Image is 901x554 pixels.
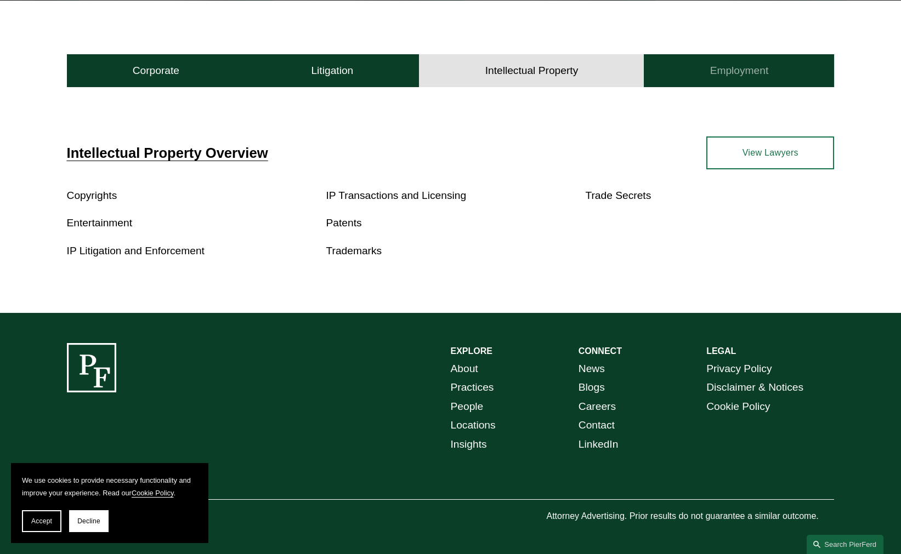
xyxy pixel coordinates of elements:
a: Search this site [807,535,883,554]
a: View Lawyers [706,136,834,169]
strong: EXPLORE [451,346,492,356]
section: Cookie banner [11,463,208,543]
span: Accept [31,517,52,525]
a: Careers [579,397,616,416]
a: Contact [579,416,615,435]
a: Practices [451,378,494,397]
h4: Intellectual Property [485,64,579,77]
p: We use cookies to provide necessary functionality and improve your experience. Read our . [22,474,197,499]
h4: Litigation [311,64,353,77]
a: Intellectual Property Overview [67,145,268,161]
a: News [579,359,605,379]
a: Patents [326,217,362,229]
a: Cookie Policy [706,397,770,416]
button: Decline [69,510,109,532]
button: Accept [22,510,61,532]
a: IP Transactions and Licensing [326,190,467,201]
strong: LEGAL [706,346,736,356]
a: Trademarks [326,245,382,256]
a: LinkedIn [579,435,619,454]
a: Trade Secrets [585,190,651,201]
a: Insights [451,435,487,454]
a: IP Litigation and Enforcement [67,245,205,256]
h4: Corporate [133,64,179,77]
a: Copyrights [67,190,117,201]
a: Locations [451,416,496,435]
a: Cookie Policy [132,489,174,497]
a: Disclaimer & Notices [706,378,803,397]
a: About [451,359,478,379]
a: Entertainment [67,217,132,229]
span: Decline [77,517,100,525]
h4: Employment [710,64,769,77]
a: People [451,397,484,416]
a: Privacy Policy [706,359,772,379]
strong: CONNECT [579,346,622,356]
a: Blogs [579,378,605,397]
p: Attorney Advertising. Prior results do not guarantee a similar outcome. [546,509,834,524]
